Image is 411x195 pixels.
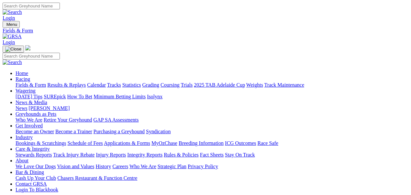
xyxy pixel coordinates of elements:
a: ICG Outcomes [225,140,256,146]
a: Strategic Plan [158,164,186,169]
a: Wagering [16,88,36,93]
a: Stay On Track [225,152,255,157]
a: Calendar [87,82,106,88]
a: About [16,158,28,163]
a: Tracks [107,82,121,88]
span: Menu [6,22,17,27]
img: Close [5,47,21,52]
img: logo-grsa-white.png [25,45,30,50]
a: Fields & Form [16,82,46,88]
a: Racing [16,76,30,82]
a: Login [3,39,15,45]
a: Rules & Policies [164,152,199,157]
a: Purchasing a Greyhound [94,129,145,134]
div: News & Media [16,105,408,111]
img: Search [3,9,22,15]
a: Retire Your Greyhound [44,117,92,123]
a: History [95,164,111,169]
a: Vision and Values [57,164,94,169]
a: Become an Owner [16,129,54,134]
a: Get Involved [16,123,43,128]
a: Greyhounds as Pets [16,111,56,117]
a: Integrity Reports [127,152,162,157]
a: Chasers Restaurant & Function Centre [57,175,137,181]
a: Careers [112,164,128,169]
a: Schedule of Fees [67,140,103,146]
div: Industry [16,140,408,146]
div: Greyhounds as Pets [16,117,408,123]
a: Applications & Forms [104,140,150,146]
a: News & Media [16,100,47,105]
a: Track Injury Rebate [53,152,94,157]
a: Privacy Policy [188,164,218,169]
a: Fields & Form [3,28,408,34]
a: [PERSON_NAME] [28,105,70,111]
div: Wagering [16,94,408,100]
a: Contact GRSA [16,181,47,187]
div: Get Involved [16,129,408,135]
div: Care & Integrity [16,152,408,158]
a: Bar & Dining [16,169,44,175]
a: GAP SA Assessments [94,117,139,123]
a: Minimum Betting Limits [94,94,146,99]
a: How To Bet [67,94,93,99]
img: Search [3,60,22,65]
a: News [16,105,27,111]
a: 2025 TAB Adelaide Cup [194,82,245,88]
a: Stewards Reports [16,152,52,157]
a: Injury Reports [96,152,126,157]
a: Bookings & Scratchings [16,140,66,146]
div: About [16,164,408,169]
a: Trials [181,82,193,88]
a: SUREpick [44,94,66,99]
a: Become a Trainer [55,129,92,134]
a: Home [16,70,28,76]
div: Bar & Dining [16,175,408,181]
a: MyOzChase [151,140,177,146]
a: Isolynx [147,94,162,99]
input: Search [3,3,60,9]
a: Cash Up Your Club [16,175,56,181]
img: GRSA [3,34,22,39]
a: Fact Sheets [200,152,224,157]
button: Toggle navigation [3,46,24,53]
input: Search [3,53,60,60]
a: Coursing [161,82,180,88]
a: Track Maintenance [264,82,304,88]
a: Race Safe [257,140,278,146]
div: Racing [16,82,408,88]
a: Who We Are [129,164,156,169]
a: Weights [246,82,263,88]
a: Syndication [146,129,171,134]
a: Login To Blackbook [16,187,58,192]
a: Login [3,15,15,21]
a: Results & Replays [47,82,86,88]
a: Breeding Information [179,140,224,146]
a: Grading [142,82,159,88]
a: Industry [16,135,33,140]
a: Statistics [122,82,141,88]
a: Care & Integrity [16,146,50,152]
a: [DATE] Tips [16,94,42,99]
a: Who We Are [16,117,42,123]
button: Toggle navigation [3,21,20,28]
a: We Love Our Dogs [16,164,56,169]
